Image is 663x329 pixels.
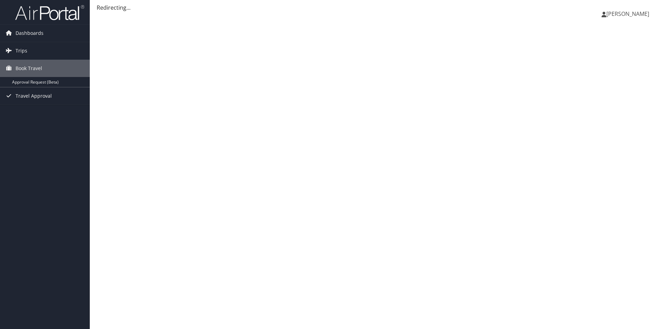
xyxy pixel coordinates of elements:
[16,42,27,59] span: Trips
[602,3,656,24] a: [PERSON_NAME]
[16,60,42,77] span: Book Travel
[16,87,52,105] span: Travel Approval
[15,4,84,21] img: airportal-logo.png
[16,25,44,42] span: Dashboards
[606,10,649,18] span: [PERSON_NAME]
[97,3,656,12] div: Redirecting...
